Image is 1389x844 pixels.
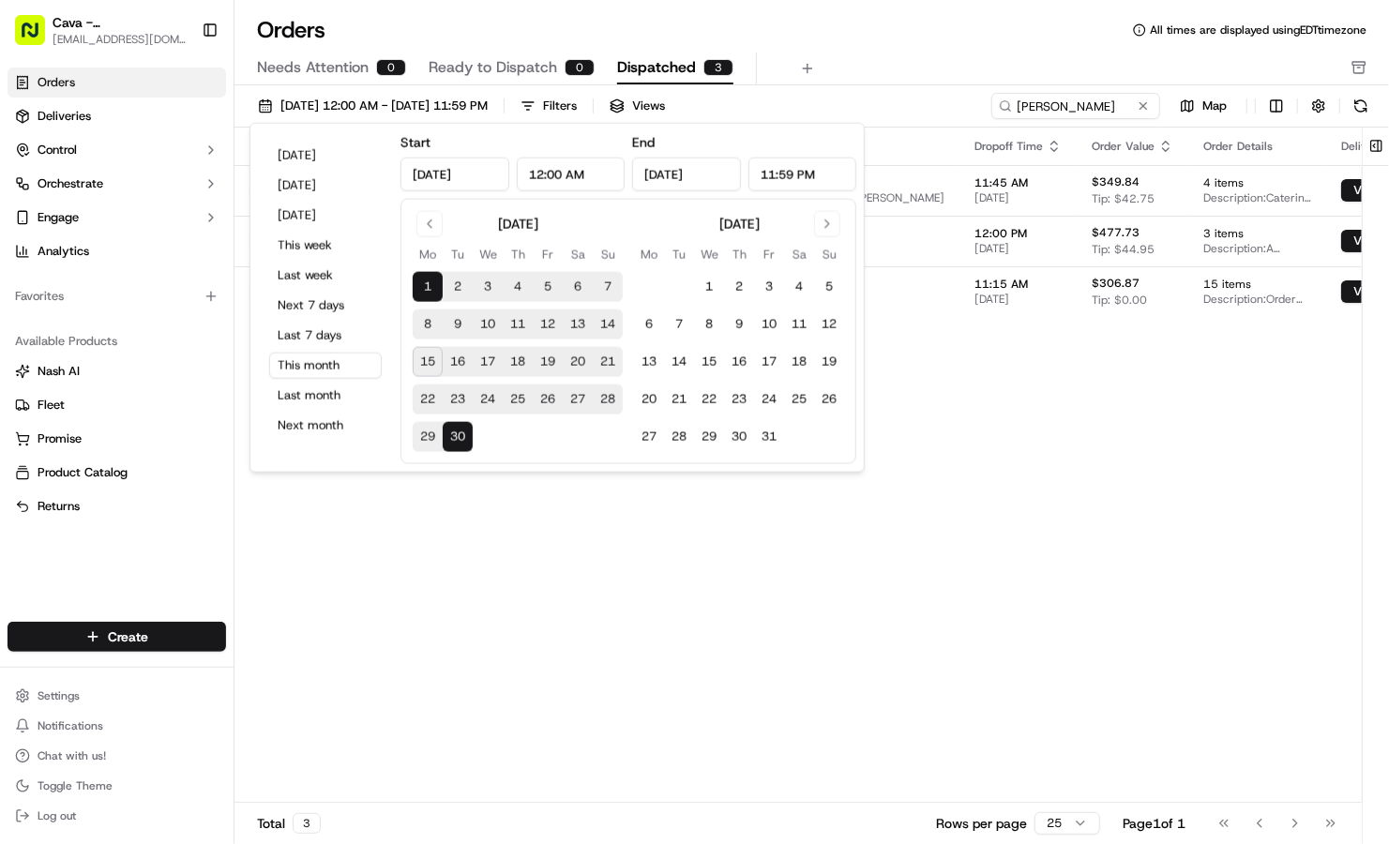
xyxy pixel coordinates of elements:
button: 20 [634,384,664,414]
a: Powered byPylon [132,463,227,478]
button: This month [269,353,382,379]
span: $306.87 [1092,276,1140,291]
button: 12 [814,309,844,339]
span: 4 items [1203,175,1311,190]
p: Rows per page [936,814,1027,833]
button: [DATE] [269,173,382,199]
button: See all [291,239,341,262]
img: 1736555255976-a54dd68f-1ca7-489b-9aae-adbdc363a1c4 [38,341,53,356]
button: Control [8,135,226,165]
th: Wednesday [473,245,503,264]
div: [DATE] [719,215,760,234]
button: Cava - [PERSON_NAME][GEOGRAPHIC_DATA] [53,13,187,32]
button: 24 [473,384,503,414]
button: 23 [724,384,754,414]
button: 5 [814,272,844,302]
a: Promise [15,430,219,447]
button: Returns [8,491,226,521]
button: 14 [593,309,623,339]
button: 3 [754,272,784,302]
button: 22 [694,384,724,414]
th: Saturday [563,245,593,264]
button: 28 [593,384,623,414]
button: 13 [563,309,593,339]
span: • [156,290,162,305]
button: 22 [413,384,443,414]
button: 25 [503,384,533,414]
span: Log out [38,808,76,823]
div: 0 [376,59,406,76]
th: Tuesday [443,245,473,264]
input: Date [400,158,509,191]
span: 11:15 AM [974,277,1062,292]
div: Order Value [1092,139,1173,154]
button: 15 [413,347,443,377]
button: Views [601,93,673,119]
button: 24 [754,384,784,414]
span: Returns [38,498,80,515]
span: Orders [38,74,75,91]
button: 17 [473,347,503,377]
button: Nash AI [8,356,226,386]
th: Wednesday [694,245,724,264]
button: Chat with us! [8,743,226,769]
span: 12:00 PM [974,226,1062,241]
span: 3 items [1203,226,1311,241]
div: 📗 [19,420,34,435]
button: Create [8,622,226,652]
button: 8 [413,309,443,339]
button: 20 [563,347,593,377]
span: Map [1202,98,1227,114]
span: Settings [38,688,80,703]
span: All times are displayed using EDT timezone [1150,23,1366,38]
button: 6 [634,309,664,339]
button: Next month [269,413,382,439]
label: Start [400,134,430,151]
span: Toggle Theme [38,778,113,793]
button: 29 [694,422,724,452]
span: Dispatched [617,56,696,79]
button: 1 [694,272,724,302]
button: 8 [694,309,724,339]
button: Map [1168,95,1239,117]
a: 💻API Documentation [151,411,309,445]
button: 27 [563,384,593,414]
span: [DATE] [974,241,1062,256]
button: 5 [533,272,563,302]
span: [DATE] [166,290,204,305]
button: 2 [724,272,754,302]
th: Thursday [724,245,754,264]
button: 6 [563,272,593,302]
label: End [632,134,655,151]
button: 18 [784,347,814,377]
button: Last week [269,263,382,289]
button: 2 [443,272,473,302]
div: Past conversations [19,243,126,258]
button: 16 [443,347,473,377]
button: 28 [664,422,694,452]
button: Settings [8,683,226,709]
img: Liam S. [19,323,49,353]
button: 26 [814,384,844,414]
span: [PERSON_NAME] [58,340,152,355]
th: Tuesday [664,245,694,264]
div: Filters [543,98,577,114]
div: Order Details [1203,139,1311,154]
span: Analytics [38,243,89,260]
span: Control [38,142,77,158]
button: 4 [503,272,533,302]
span: [DATE] [974,190,1062,205]
button: 27 [634,422,664,452]
button: 17 [754,347,784,377]
button: Go to next month [814,211,840,237]
th: Monday [634,245,664,264]
img: 1736555255976-a54dd68f-1ca7-489b-9aae-adbdc363a1c4 [38,291,53,306]
span: Tip: $0.00 [1092,293,1147,308]
span: Knowledge Base [38,418,143,437]
div: 💻 [159,420,174,435]
span: $477.73 [1092,225,1140,240]
span: [DATE] [166,340,204,355]
span: Create [108,627,148,646]
button: 15 [694,347,724,377]
th: Monday [413,245,443,264]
